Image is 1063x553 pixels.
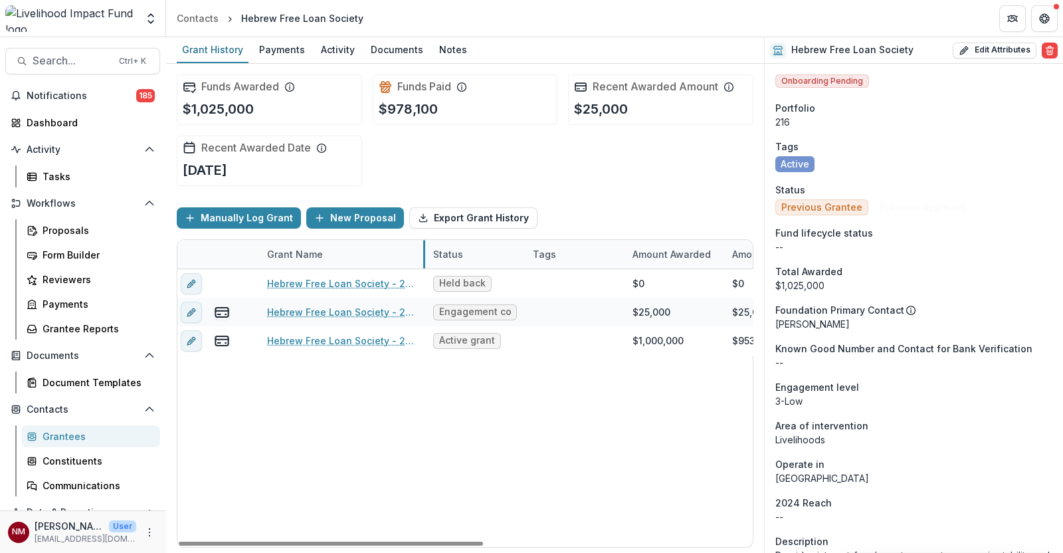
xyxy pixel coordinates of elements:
[775,240,1052,254] p: --
[525,240,625,269] div: Tags
[775,303,904,317] p: Foundation Primary Contact
[365,40,429,59] div: Documents
[171,9,369,28] nav: breadcrumb
[732,305,770,319] div: $25,000
[21,269,160,290] a: Reviewers
[775,356,1052,370] p: --
[27,350,139,362] span: Documents
[1042,43,1058,58] button: Delete
[43,479,149,493] div: Communications
[35,519,104,533] p: [PERSON_NAME]
[21,219,160,241] a: Proposals
[775,534,828,548] span: Description
[5,112,160,134] a: Dashboard
[5,85,160,106] button: Notifications185
[201,80,279,93] h2: Funds Awarded
[183,99,254,119] p: $1,025,000
[775,394,1052,408] p: 3-Low
[632,276,644,290] div: $0
[880,202,967,213] span: Previous Applicant
[775,140,799,154] span: Tags
[27,116,149,130] div: Dashboard
[775,278,1052,292] div: $1,025,000
[241,11,363,25] div: Hebrew Free Loan Society
[791,45,914,56] h2: Hebrew Free Loan Society
[12,528,25,536] div: Njeri Muthuri
[27,144,139,156] span: Activity
[21,450,160,472] a: Constituents
[259,240,425,269] div: Grant Name
[267,276,417,290] a: Hebrew Free Loan Society - 2025 Loan
[775,496,832,510] span: 2024 Reach
[35,533,136,545] p: [EMAIL_ADDRESS][DOMAIN_NAME]
[183,160,227,180] p: [DATE]
[439,335,495,346] span: Active grant
[21,475,160,497] a: Communications
[21,293,160,315] a: Payments
[21,425,160,447] a: Grantees
[5,399,160,420] button: Open Contacts
[267,305,417,319] a: Hebrew Free Loan Society - 2024 Grant
[397,80,451,93] h2: Funds Paid
[5,48,160,74] button: Search...
[632,334,684,348] div: $1,000,000
[724,240,824,269] div: Amount Paid
[27,507,139,518] span: Data & Reporting
[775,74,869,88] span: Onboarding Pending
[439,306,511,318] span: Engagement completed
[43,169,149,183] div: Tasks
[732,276,744,290] div: $0
[732,334,773,348] div: $953,100
[775,433,1052,447] p: Livelihoods
[781,159,809,170] span: Active
[136,89,155,102] span: 185
[177,37,248,63] a: Grant History
[27,198,139,209] span: Workflows
[43,297,149,311] div: Payments
[5,502,160,523] button: Open Data & Reporting
[775,265,842,278] span: Total Awarded
[775,457,824,471] span: Operate in
[625,247,719,261] div: Amount Awarded
[775,115,1052,129] p: 216
[214,333,230,349] button: view-payments
[177,207,301,229] button: Manually Log Grant
[171,9,224,28] a: Contacts
[775,342,1032,356] span: Known Good Number and Contact for Bank Verification
[425,240,525,269] div: Status
[43,273,149,286] div: Reviewers
[525,247,564,261] div: Tags
[1031,5,1058,32] button: Get Help
[5,139,160,160] button: Open Activity
[732,247,791,261] p: Amount Paid
[254,40,310,59] div: Payments
[434,40,472,59] div: Notes
[625,240,724,269] div: Amount Awarded
[316,37,360,63] a: Activity
[5,5,136,32] img: Livelihood Impact Fund logo
[43,223,149,237] div: Proposals
[177,11,219,25] div: Contacts
[177,40,248,59] div: Grant History
[142,5,160,32] button: Open entity switcher
[775,419,868,433] span: Area of intervention
[775,183,805,197] span: Status
[775,510,1052,524] p: --
[316,40,360,59] div: Activity
[27,90,136,102] span: Notifications
[775,380,859,394] span: Engagement level
[181,330,202,352] button: edit
[43,429,149,443] div: Grantees
[5,345,160,366] button: Open Documents
[365,37,429,63] a: Documents
[267,334,417,348] a: Hebrew Free Loan Society - 2022 Loan
[201,142,311,154] h2: Recent Awarded Date
[306,207,404,229] button: New Proposal
[181,302,202,323] button: edit
[775,471,1052,485] p: [GEOGRAPHIC_DATA]
[33,55,111,67] span: Search...
[5,193,160,214] button: Open Workflows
